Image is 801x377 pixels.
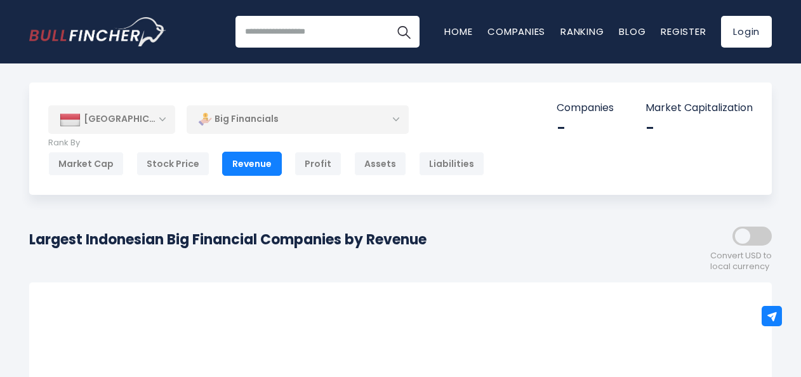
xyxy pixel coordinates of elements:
[48,152,124,176] div: Market Cap
[388,16,420,48] button: Search
[710,251,772,272] span: Convert USD to local currency
[29,229,427,250] h1: Largest Indonesian Big Financial Companies by Revenue
[560,25,604,38] a: Ranking
[354,152,406,176] div: Assets
[29,17,166,46] a: Go to homepage
[136,152,209,176] div: Stock Price
[187,105,409,134] div: Big Financials
[48,105,175,133] div: [GEOGRAPHIC_DATA]
[222,152,282,176] div: Revenue
[29,17,166,46] img: Bullfincher logo
[557,102,614,115] p: Companies
[661,25,706,38] a: Register
[48,138,484,149] p: Rank By
[619,25,645,38] a: Blog
[444,25,472,38] a: Home
[487,25,545,38] a: Companies
[419,152,484,176] div: Liabilities
[645,102,753,115] p: Market Capitalization
[295,152,341,176] div: Profit
[557,118,614,138] div: -
[645,118,753,138] div: -
[721,16,772,48] a: Login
